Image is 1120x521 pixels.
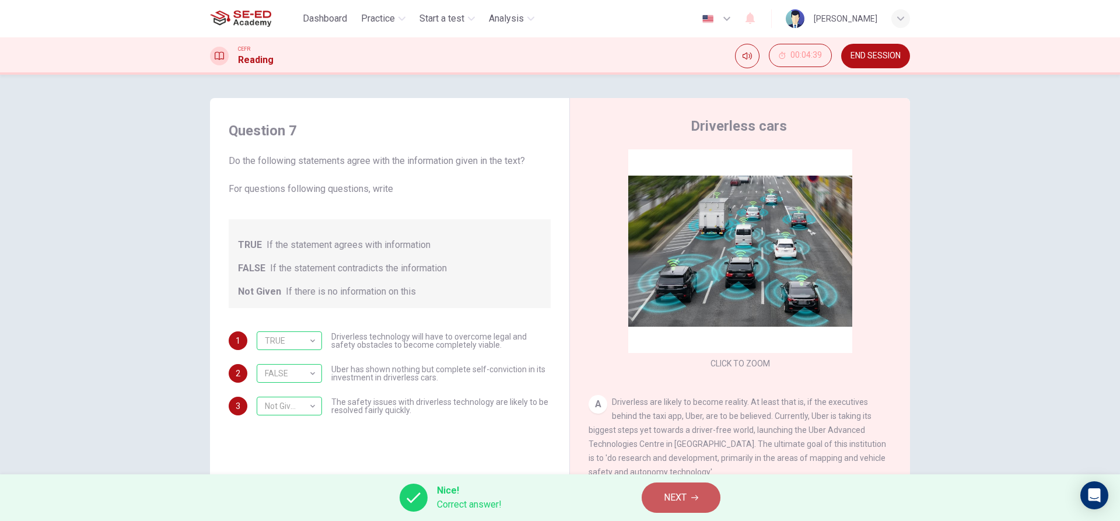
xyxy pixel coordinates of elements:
[238,45,250,53] span: CEFR
[298,8,352,29] button: Dashboard
[270,261,447,275] span: If the statement contradicts the information
[437,484,502,498] span: Nice!
[419,12,464,26] span: Start a test
[790,51,822,60] span: 00:04:39
[236,402,240,410] span: 3
[489,12,524,26] span: Analysis
[701,15,715,23] img: en
[415,8,480,29] button: Start a test
[286,285,416,299] span: If there is no information on this
[238,285,281,299] span: Not Given
[589,397,886,477] span: Driverless are likely to become reality. At least that is, if the executives behind the taxi app,...
[331,333,551,349] span: Driverless technology will have to overcome legal and safety obstacles to become completely viable.
[331,398,551,414] span: The safety issues with driverless technology are likely to be resolved fairly quickly.
[257,357,318,390] div: FALSE
[735,44,759,68] div: Mute
[361,12,395,26] span: Practice
[814,12,877,26] div: [PERSON_NAME]
[210,7,271,30] img: SE-ED Academy logo
[642,482,720,513] button: NEXT
[303,12,347,26] span: Dashboard
[331,365,551,382] span: Uber has shown nothing but complete self-conviction in its investment in driverless cars.
[850,51,901,61] span: END SESSION
[210,7,298,30] a: SE-ED Academy logo
[267,238,430,252] span: If the statement agrees with information
[664,489,687,506] span: NEXT
[1080,481,1108,509] div: Open Intercom Messenger
[589,395,607,414] div: A
[257,390,318,423] div: Not Given
[841,44,910,68] button: END SESSION
[437,498,502,512] span: Correct answer!
[484,8,539,29] button: Analysis
[356,8,410,29] button: Practice
[769,44,832,67] button: 00:04:39
[229,121,551,140] h4: Question 7
[691,117,787,135] h4: Driverless cars
[769,44,832,68] div: Hide
[257,324,318,358] div: TRUE
[238,238,262,252] span: TRUE
[236,369,240,377] span: 2
[238,53,274,67] h1: Reading
[238,261,265,275] span: FALSE
[236,337,240,345] span: 1
[229,154,551,196] span: Do the following statements agree with the information given in the text? For questions following...
[786,9,804,28] img: Profile picture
